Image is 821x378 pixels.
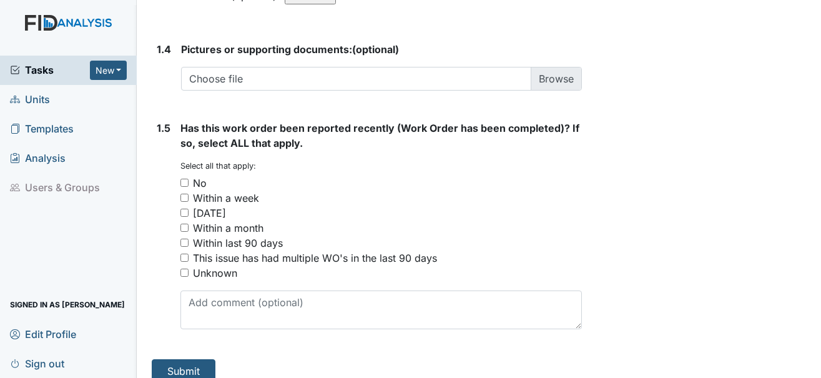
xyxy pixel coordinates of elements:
[180,194,189,202] input: Within a week
[181,42,582,57] strong: (optional)
[180,224,189,232] input: Within a month
[10,90,50,109] span: Units
[193,221,263,236] div: Within a month
[180,269,189,277] input: Unknown
[193,206,226,221] div: [DATE]
[193,251,437,266] div: This issue has had multiple WO's in the last 90 days
[193,266,237,281] div: Unknown
[157,42,171,57] label: 1.4
[181,43,352,56] span: Pictures or supporting documents:
[180,122,579,149] span: Has this work order been reported recently (Work Order has been completed)? If so, select ALL tha...
[10,354,64,373] span: Sign out
[193,236,283,251] div: Within last 90 days
[180,179,189,187] input: No
[10,324,76,344] span: Edit Profile
[90,61,127,80] button: New
[180,209,189,217] input: [DATE]
[193,191,259,206] div: Within a week
[180,254,189,262] input: This issue has had multiple WO's in the last 90 days
[10,149,66,168] span: Analysis
[180,239,189,247] input: Within last 90 days
[10,62,90,77] a: Tasks
[10,295,125,314] span: Signed in as [PERSON_NAME]
[157,121,170,136] label: 1.5
[180,161,256,171] small: Select all that apply:
[10,119,74,139] span: Templates
[193,176,207,191] div: No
